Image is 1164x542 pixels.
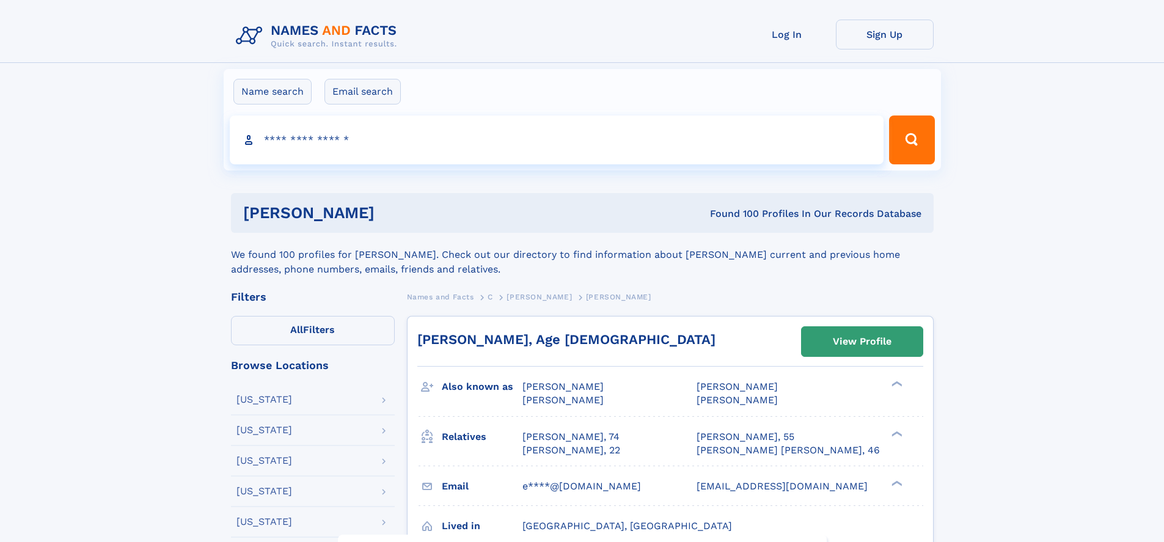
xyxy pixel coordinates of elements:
span: [GEOGRAPHIC_DATA], [GEOGRAPHIC_DATA] [522,520,732,532]
div: We found 100 profiles for [PERSON_NAME]. Check out our directory to find information about [PERSO... [231,233,934,277]
a: View Profile [802,327,923,356]
div: [US_STATE] [236,517,292,527]
span: [PERSON_NAME] [697,381,778,392]
a: Log In [738,20,836,49]
div: [US_STATE] [236,395,292,405]
h3: Relatives [442,427,522,447]
span: C [488,293,493,301]
div: [US_STATE] [236,486,292,496]
div: Filters [231,291,395,302]
div: View Profile [833,328,891,356]
input: search input [230,115,884,164]
div: [US_STATE] [236,456,292,466]
span: [PERSON_NAME] [522,381,604,392]
a: [PERSON_NAME], Age [DEMOGRAPHIC_DATA] [417,332,716,347]
img: Logo Names and Facts [231,20,407,53]
h3: Also known as [442,376,522,397]
a: Names and Facts [407,289,474,304]
span: All [290,324,303,335]
a: [PERSON_NAME], 74 [522,430,620,444]
div: ❯ [888,430,903,438]
h3: Lived in [442,516,522,537]
a: [PERSON_NAME] [507,289,572,304]
h1: [PERSON_NAME] [243,205,543,221]
a: [PERSON_NAME], 55 [697,430,794,444]
label: Email search [324,79,401,104]
a: [PERSON_NAME], 22 [522,444,620,457]
div: Found 100 Profiles In Our Records Database [542,207,921,221]
span: [EMAIL_ADDRESS][DOMAIN_NAME] [697,480,868,492]
label: Filters [231,316,395,345]
h3: Email [442,476,522,497]
a: C [488,289,493,304]
div: [US_STATE] [236,425,292,435]
span: [PERSON_NAME] [522,394,604,406]
button: Search Button [889,115,934,164]
span: [PERSON_NAME] [697,394,778,406]
label: Name search [233,79,312,104]
a: [PERSON_NAME] [PERSON_NAME], 46 [697,444,880,457]
a: Sign Up [836,20,934,49]
span: [PERSON_NAME] [507,293,572,301]
div: Browse Locations [231,360,395,371]
span: [PERSON_NAME] [586,293,651,301]
div: ❯ [888,380,903,388]
div: ❯ [888,479,903,487]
